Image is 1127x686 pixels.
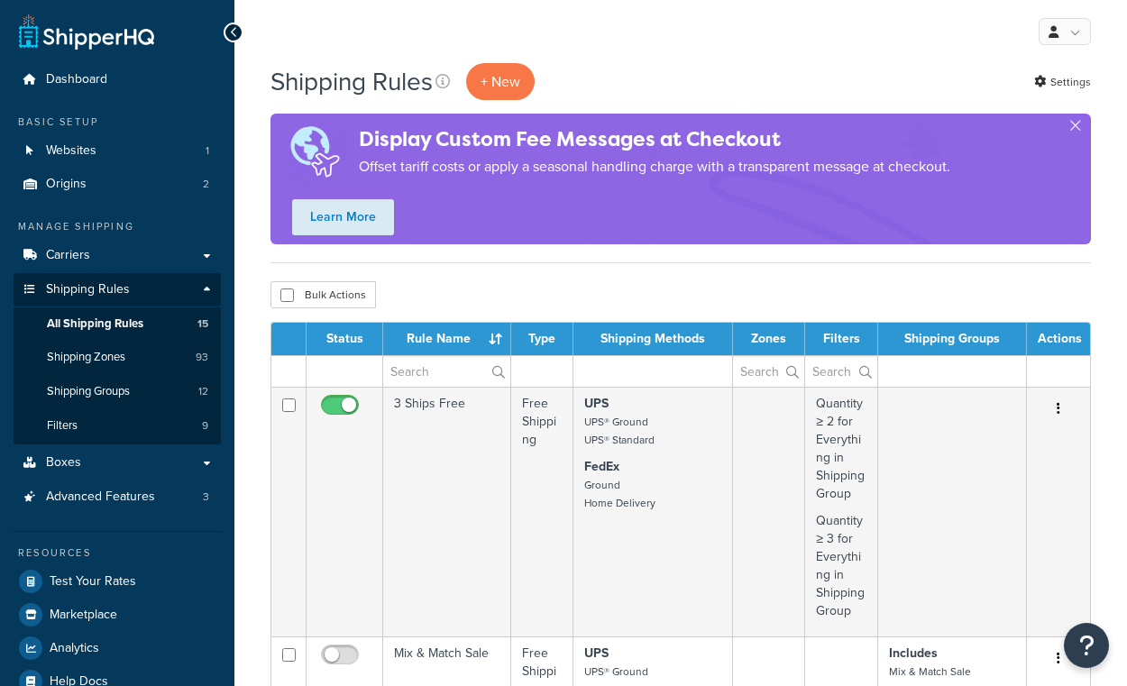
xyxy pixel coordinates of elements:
[816,512,866,620] p: Quantity ≥ 3 for Everything in Shipping Group
[47,418,78,434] span: Filters
[14,632,221,664] a: Analytics
[584,457,619,476] strong: FedEx
[584,414,655,448] small: UPS® Ground UPS® Standard
[359,154,950,179] p: Offset tariff costs or apply a seasonal handling charge with a transparent message at checkout.
[270,114,359,190] img: duties-banner-06bc72dcb5fe05cb3f9472aba00be2ae8eb53ab6f0d8bb03d382ba314ac3c341.png
[511,323,574,355] th: Type
[14,307,221,341] a: All Shipping Rules 15
[733,356,804,387] input: Search
[14,168,221,201] a: Origins 2
[203,489,209,505] span: 3
[50,608,117,623] span: Marketplace
[14,134,221,168] a: Websites 1
[46,143,96,159] span: Websites
[292,199,394,235] a: Learn More
[383,356,510,387] input: Search
[14,307,221,341] li: All Shipping Rules
[14,375,221,408] a: Shipping Groups 12
[14,409,221,443] a: Filters 9
[46,248,90,263] span: Carriers
[14,239,221,272] a: Carriers
[47,316,143,332] span: All Shipping Rules
[889,663,971,680] small: Mix & Match Sale
[805,356,877,387] input: Search
[14,219,221,234] div: Manage Shipping
[1064,623,1109,668] button: Open Resource Center
[307,323,383,355] th: Status
[14,565,221,598] a: Test Your Rates
[805,323,878,355] th: Filters
[584,644,609,663] strong: UPS
[50,574,136,590] span: Test Your Rates
[50,641,99,656] span: Analytics
[584,477,655,511] small: Ground Home Delivery
[206,143,209,159] span: 1
[46,282,130,297] span: Shipping Rules
[383,323,511,355] th: Rule Name : activate to sort column ascending
[46,489,155,505] span: Advanced Features
[511,387,574,636] td: Free Shipping
[202,418,208,434] span: 9
[14,134,221,168] li: Websites
[14,341,221,374] li: Shipping Zones
[46,72,107,87] span: Dashboard
[14,480,221,514] li: Advanced Features
[270,281,376,308] button: Bulk Actions
[197,316,208,332] span: 15
[14,273,221,444] li: Shipping Rules
[14,545,221,561] div: Resources
[14,341,221,374] a: Shipping Zones 93
[584,394,609,413] strong: UPS
[878,323,1027,355] th: Shipping Groups
[14,168,221,201] li: Origins
[733,323,805,355] th: Zones
[46,455,81,471] span: Boxes
[889,644,938,663] strong: Includes
[1027,323,1090,355] th: Actions
[383,387,511,636] td: 3 Ships Free
[198,384,208,399] span: 12
[14,480,221,514] a: Advanced Features 3
[19,14,154,50] a: ShipperHQ Home
[14,63,221,96] a: Dashboard
[805,387,878,636] td: Quantity ≥ 2 for Everything in Shipping Group
[14,375,221,408] li: Shipping Groups
[14,599,221,631] a: Marketplace
[47,384,130,399] span: Shipping Groups
[47,350,125,365] span: Shipping Zones
[466,63,535,100] p: + New
[14,114,221,130] div: Basic Setup
[270,64,433,99] h1: Shipping Rules
[573,323,733,355] th: Shipping Methods
[14,273,221,306] a: Shipping Rules
[1034,69,1091,95] a: Settings
[359,124,950,154] h4: Display Custom Fee Messages at Checkout
[196,350,208,365] span: 93
[46,177,87,192] span: Origins
[203,177,209,192] span: 2
[14,446,221,480] a: Boxes
[14,409,221,443] li: Filters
